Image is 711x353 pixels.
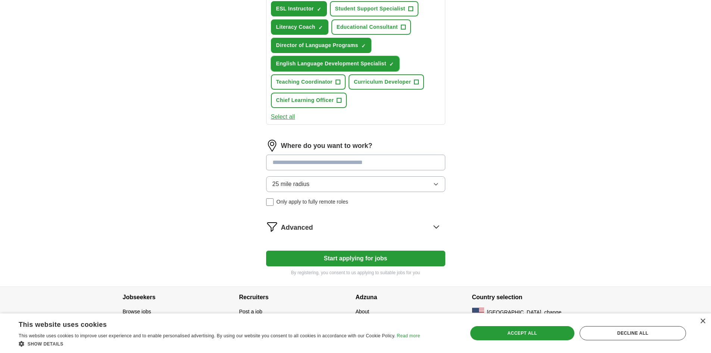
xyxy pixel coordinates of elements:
[276,41,358,49] span: Director of Language Programs
[271,19,328,35] button: Literacy Coach✓
[266,269,445,276] p: By registering, you consent to us applying to suitable jobs for you
[349,74,424,90] button: Curriculum Developer
[337,23,398,31] span: Educational Consultant
[397,333,420,338] a: Read more, opens a new window
[276,78,333,86] span: Teaching Coordinator
[700,319,705,324] div: Close
[281,141,372,151] label: Where do you want to work?
[266,176,445,192] button: 25 mile radius
[19,318,401,329] div: This website uses cookies
[335,5,405,13] span: Student Support Specialist
[19,340,420,347] div: Show details
[331,19,411,35] button: Educational Consultant
[266,140,278,152] img: location.png
[271,112,295,121] button: Select all
[276,96,334,104] span: Chief Learning Officer
[470,326,574,340] div: Accept all
[276,5,314,13] span: ESL Instructor
[281,223,313,233] span: Advanced
[271,74,346,90] button: Teaching Coordinator
[354,78,411,86] span: Curriculum Developer
[276,60,386,68] span: English Language Development Specialist
[361,43,366,49] span: ✓
[272,180,310,189] span: 25 mile radius
[19,333,396,338] span: This website uses cookies to improve user experience and to enable personalised advertising. By u...
[318,25,323,31] span: ✓
[472,287,589,308] h4: Country selection
[317,6,321,12] span: ✓
[239,309,262,315] a: Post a job
[356,309,369,315] a: About
[472,308,484,317] img: US flag
[330,1,418,16] button: Student Support Specialist
[271,56,399,71] button: English Language Development Specialist✓
[487,309,542,316] span: [GEOGRAPHIC_DATA]
[123,309,151,315] a: Browse jobs
[277,198,348,206] span: Only apply to fully remote roles
[28,341,63,347] span: Show details
[544,309,561,316] button: change
[266,251,445,266] button: Start applying for jobs
[266,221,278,233] img: filter
[271,1,327,16] button: ESL Instructor✓
[266,198,274,206] input: Only apply to fully remote roles
[276,23,315,31] span: Literacy Coach
[580,326,686,340] div: Decline all
[271,93,347,108] button: Chief Learning Officer
[389,61,394,67] span: ✓
[271,38,371,53] button: Director of Language Programs✓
